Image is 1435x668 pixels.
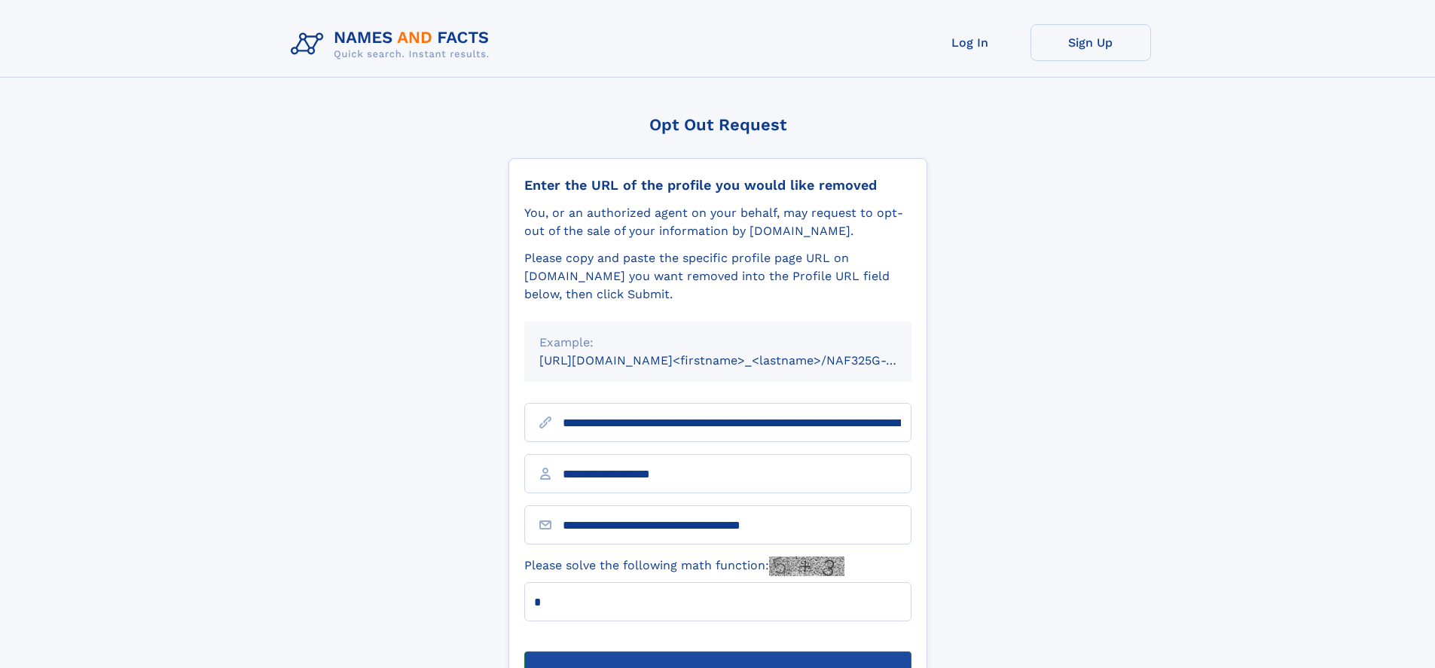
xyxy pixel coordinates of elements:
[508,115,927,134] div: Opt Out Request
[524,177,911,194] div: Enter the URL of the profile you would like removed
[539,353,940,368] small: [URL][DOMAIN_NAME]<firstname>_<lastname>/NAF325G-xxxxxxxx
[910,24,1030,61] a: Log In
[285,24,502,65] img: Logo Names and Facts
[524,557,844,576] label: Please solve the following math function:
[524,204,911,240] div: You, or an authorized agent on your behalf, may request to opt-out of the sale of your informatio...
[524,249,911,303] div: Please copy and paste the specific profile page URL on [DOMAIN_NAME] you want removed into the Pr...
[1030,24,1151,61] a: Sign Up
[539,334,896,352] div: Example:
